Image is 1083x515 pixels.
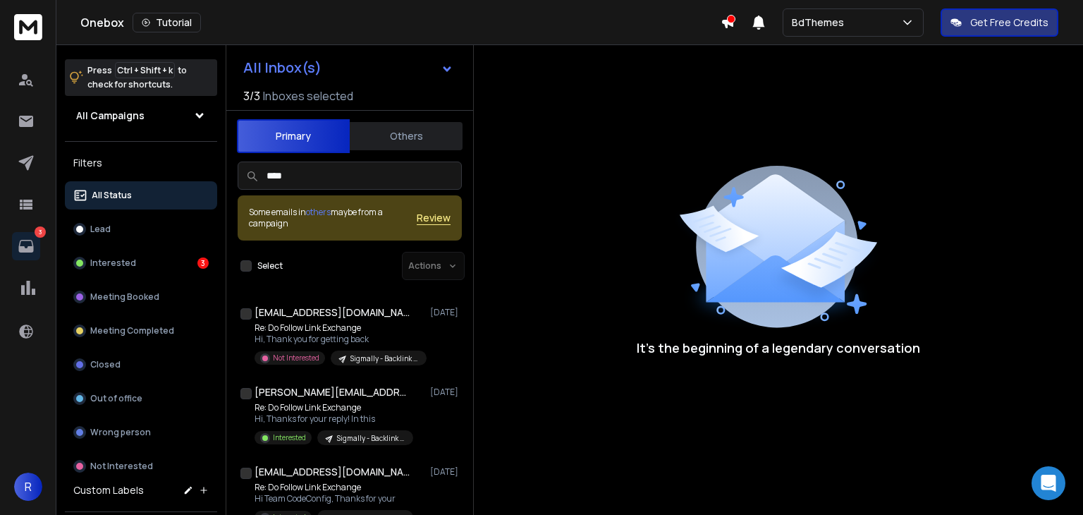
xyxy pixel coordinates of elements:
p: Out of office [90,393,142,404]
h3: Custom Labels [73,483,144,497]
p: Lead [90,224,111,235]
h1: All Inbox(s) [243,61,322,75]
h1: [PERSON_NAME][EMAIL_ADDRESS][DOMAIN_NAME] [255,385,410,399]
button: Others [350,121,463,152]
p: Hi, Thanks for your reply! In this [255,413,413,425]
h3: Filters [65,153,217,173]
h1: All Campaigns [76,109,145,123]
span: 3 / 3 [243,87,260,104]
button: All Campaigns [65,102,217,130]
button: All Inbox(s) [232,54,465,82]
button: Out of office [65,384,217,413]
button: Primary [237,119,350,153]
a: 3 [12,232,40,260]
div: 3 [197,257,209,269]
p: Interested [273,432,306,443]
p: [DATE] [430,307,462,318]
div: Some emails in maybe from a campaign [249,207,417,229]
p: It’s the beginning of a legendary conversation [637,338,920,358]
p: Press to check for shortcuts. [87,63,187,92]
p: Hi, Thank you for getting back [255,334,424,345]
p: Get Free Credits [970,16,1048,30]
button: Get Free Credits [941,8,1058,37]
button: R [14,473,42,501]
button: All Status [65,181,217,210]
p: Interested [90,257,136,269]
p: Re: Do Follow Link Exchange [255,322,424,334]
button: Lead [65,215,217,243]
button: Not Interested [65,452,217,480]
p: Sigmally - Backlink Partnership Collab [350,353,418,364]
button: Meeting Booked [65,283,217,311]
button: Interested3 [65,249,217,277]
p: Meeting Completed [90,325,174,337]
p: Not Interested [273,353,319,363]
button: Closed [65,351,217,379]
p: BdThemes [792,16,850,30]
p: 3 [35,226,46,238]
p: Not Interested [90,461,153,472]
p: Closed [90,359,121,370]
h3: Inboxes selected [263,87,353,104]
button: Review [417,211,451,225]
p: [DATE] [430,387,462,398]
p: Re: Do Follow Link Exchange [255,402,413,413]
h1: [EMAIL_ADDRESS][DOMAIN_NAME] [255,465,410,479]
p: [DATE] [430,466,462,478]
p: Wrong person [90,427,151,438]
p: All Status [92,190,132,201]
span: Ctrl + Shift + k [115,62,175,78]
h1: [EMAIL_ADDRESS][DOMAIN_NAME] [255,305,410,320]
p: Sigmally - Backlink Partnership Collab [337,433,405,444]
label: Select [257,260,283,272]
span: others [306,206,331,218]
p: Meeting Booked [90,291,159,303]
div: Onebox [80,13,721,32]
p: Hi Team CodeConfig, Thanks for your [255,493,413,504]
p: Re: Do Follow Link Exchange [255,482,413,493]
button: Tutorial [133,13,201,32]
button: Wrong person [65,418,217,447]
div: Open Intercom Messenger [1032,466,1065,500]
button: Meeting Completed [65,317,217,345]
